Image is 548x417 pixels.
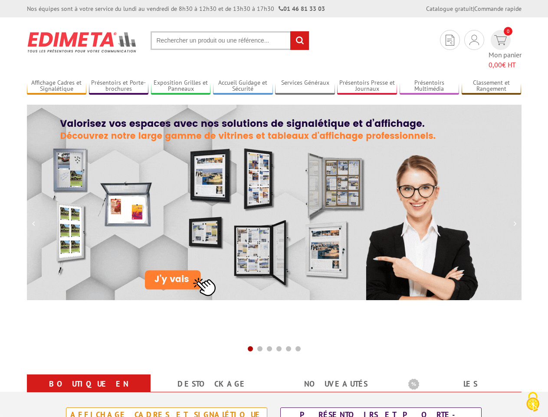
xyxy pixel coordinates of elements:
button: Cookies (fenêtre modale) [518,387,548,417]
img: devis rapide [469,35,479,45]
a: nouveautés [285,376,387,392]
a: devis rapide 0 Mon panier 0,00€ HT [489,30,522,70]
div: Nos équipes sont à votre service du lundi au vendredi de 8h30 à 12h30 et de 13h30 à 17h30 [27,4,325,13]
img: devis rapide [446,35,454,46]
span: Mon panier [489,50,522,70]
a: Affichage Cadres et Signalétique [27,79,87,93]
a: Présentoirs et Porte-brochures [89,79,149,93]
a: Services Généraux [275,79,335,93]
a: Présentoirs Presse et Journaux [337,79,397,93]
a: Catalogue gratuit [426,5,473,13]
b: Les promotions [408,376,517,394]
div: | [426,4,522,13]
span: 0 [504,27,512,36]
strong: 01 46 81 33 03 [279,5,325,13]
img: Présentoir, panneau, stand - Edimeta - PLV, affichage, mobilier bureau, entreprise [27,26,138,58]
input: Rechercher un produit ou une référence... [151,31,309,50]
img: devis rapide [494,35,507,45]
a: Les promotions [408,376,511,407]
a: Commande rapide [474,5,522,13]
span: € HT [489,60,522,70]
a: Accueil Guidage et Sécurité [213,79,273,93]
a: Boutique en ligne [37,376,140,407]
a: Destockage [161,376,264,392]
a: Classement et Rangement [462,79,522,93]
img: Cookies (fenêtre modale) [522,391,544,413]
a: Présentoirs Multimédia [400,79,459,93]
input: rechercher [290,31,309,50]
span: 0,00 [489,60,502,69]
a: Exposition Grilles et Panneaux [151,79,211,93]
